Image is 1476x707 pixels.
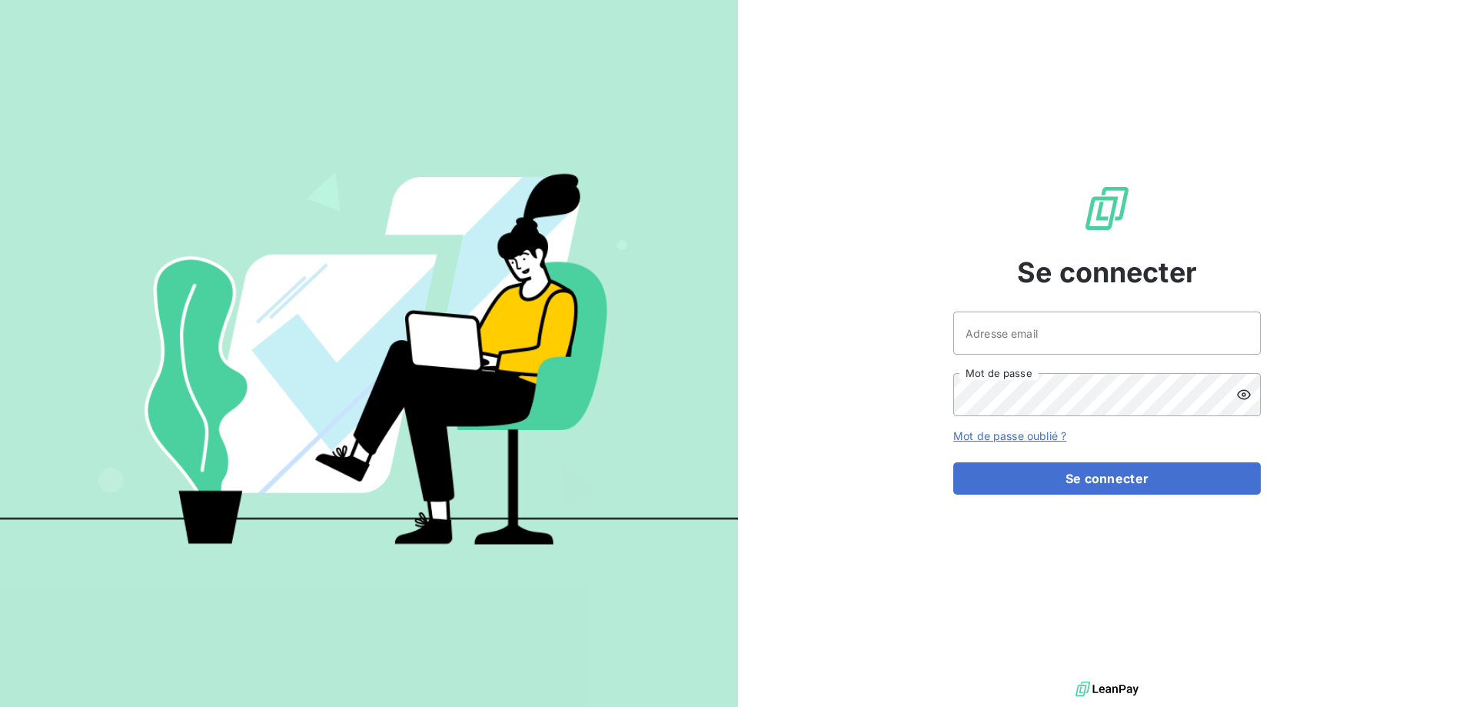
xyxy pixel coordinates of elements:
[953,312,1261,355] input: placeholder
[1075,678,1139,701] img: logo
[1082,184,1132,233] img: Logo LeanPay
[1017,252,1197,293] span: Se connecter
[953,429,1066,442] a: Mot de passe oublié ?
[953,462,1261,495] button: Se connecter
